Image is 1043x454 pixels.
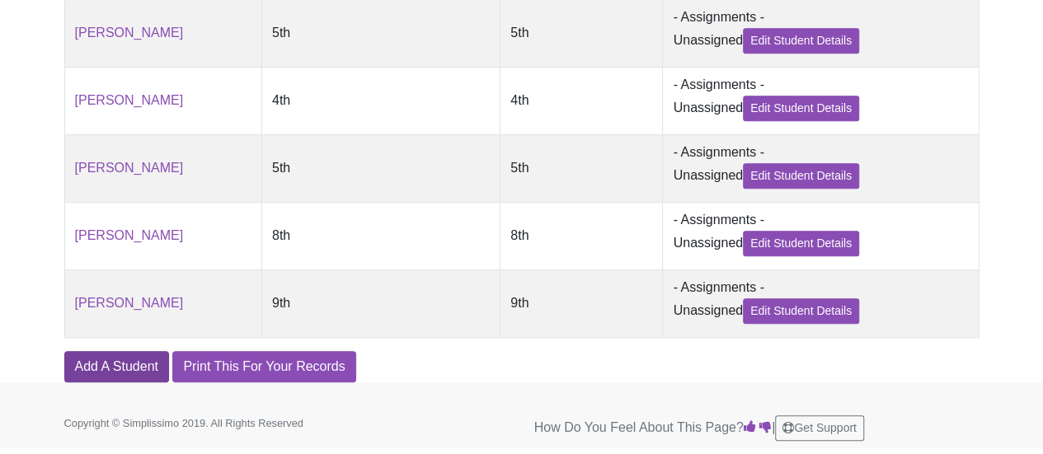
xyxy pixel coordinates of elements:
a: Edit Student Details [743,163,859,189]
a: [PERSON_NAME] [75,93,184,107]
a: [PERSON_NAME] [75,161,184,175]
a: Add A Student [64,351,169,382]
td: - Assignments - Unassigned [663,134,979,202]
td: 9th [261,269,500,337]
td: 9th [500,269,663,337]
a: [PERSON_NAME] [75,26,184,40]
a: [PERSON_NAME] [75,228,184,242]
p: Copyright © Simplissimo 2019. All Rights Reserved [64,415,353,431]
td: - Assignments - Unassigned [663,202,979,269]
a: Edit Student Details [743,28,859,54]
td: - Assignments - Unassigned [663,269,979,337]
td: 5th [261,134,500,202]
td: 4th [500,67,663,134]
td: 5th [500,134,663,202]
a: Print This For Your Records [172,351,355,382]
button: Get Support [775,415,864,441]
a: Edit Student Details [743,298,859,324]
a: [PERSON_NAME] [75,296,184,310]
td: 8th [261,202,500,269]
a: Edit Student Details [743,96,859,121]
a: Edit Student Details [743,231,859,256]
p: How Do You Feel About This Page? | [534,415,980,441]
td: 4th [261,67,500,134]
td: - Assignments - Unassigned [663,67,979,134]
td: 8th [500,202,663,269]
